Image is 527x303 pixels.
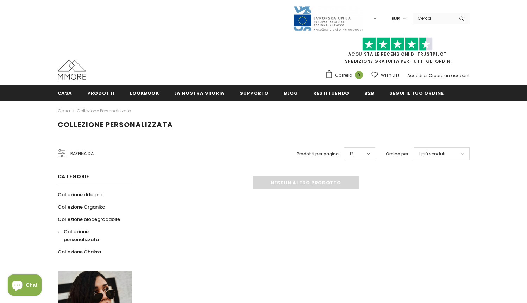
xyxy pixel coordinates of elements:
[371,69,399,81] a: Wish List
[58,188,102,201] a: Collezione di legno
[419,150,445,157] span: I più venduti
[58,225,124,246] a: Collezione personalizzata
[58,201,105,213] a: Collezione Organika
[58,204,105,210] span: Collezione Organika
[6,274,44,297] inbox-online-store-chat: Shopify online store chat
[297,150,339,157] label: Prodotti per pagina
[407,73,422,79] a: Accedi
[284,85,298,101] a: Blog
[174,85,225,101] a: La nostra storia
[429,73,470,79] a: Creare un account
[362,37,433,51] img: Fidati di Pilot Stars
[389,90,444,97] span: Segui il tuo ordine
[58,216,120,223] span: Collezione biodegradabile
[64,228,99,243] span: Collezione personalizzata
[389,85,444,101] a: Segui il tuo ordine
[381,72,399,79] span: Wish List
[350,150,353,157] span: 12
[58,191,102,198] span: Collezione di legno
[313,85,349,101] a: Restituendo
[58,120,173,130] span: Collezione personalizzata
[364,85,374,101] a: B2B
[348,51,447,57] a: Acquista le recensioni di TrustPilot
[293,6,363,31] img: Javni Razpis
[335,72,352,79] span: Carrello
[413,13,454,23] input: Search Site
[386,150,408,157] label: Ordina per
[325,41,470,64] span: SPEDIZIONE GRATUITA PER TUTTI GLI ORDINI
[391,15,400,22] span: EUR
[58,173,89,180] span: Categorie
[313,90,349,97] span: Restituendo
[293,15,363,21] a: Javni Razpis
[130,85,159,101] a: Lookbook
[240,85,269,101] a: supporto
[284,90,298,97] span: Blog
[87,90,114,97] span: Prodotti
[70,150,94,157] span: Raffina da
[87,85,114,101] a: Prodotti
[424,73,428,79] span: or
[130,90,159,97] span: Lookbook
[325,70,366,81] a: Carrello 0
[58,85,73,101] a: Casa
[58,107,70,115] a: Casa
[240,90,269,97] span: supporto
[364,90,374,97] span: B2B
[174,90,225,97] span: La nostra storia
[77,108,131,114] a: Collezione personalizzata
[58,248,101,255] span: Collezione Chakra
[58,246,101,258] a: Collezione Chakra
[58,60,86,80] img: Casi MMORE
[58,213,120,225] a: Collezione biodegradabile
[58,90,73,97] span: Casa
[355,71,363,79] span: 0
